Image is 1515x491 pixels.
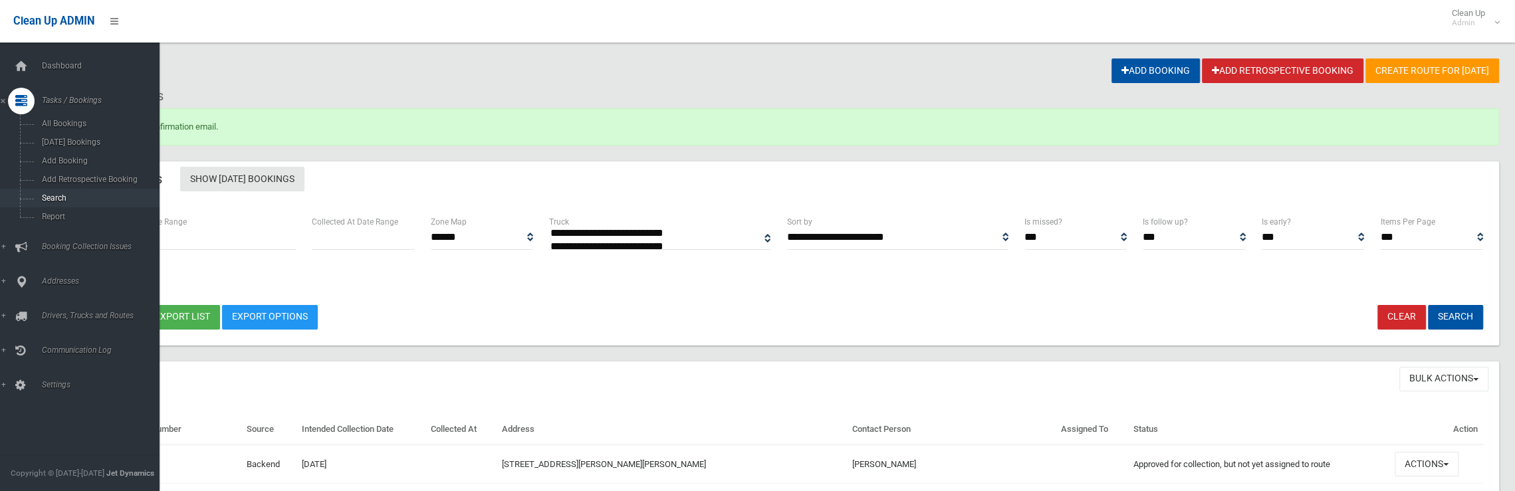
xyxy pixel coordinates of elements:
[1377,305,1426,330] a: Clear
[847,444,1056,483] td: [PERSON_NAME]
[296,415,425,445] th: Intended Collection Date
[38,311,170,320] span: Drivers, Trucks and Routes
[497,415,848,445] th: Address
[1389,415,1483,445] th: Action
[38,345,170,355] span: Communication Log
[38,242,170,251] span: Booking Collection Issues
[145,305,220,330] button: Export list
[1445,8,1498,28] span: Clean Up
[222,305,318,330] a: Export Options
[1395,452,1458,476] button: Actions
[241,415,296,445] th: Source
[1399,367,1488,391] button: Bulk Actions
[13,15,94,27] span: Clean Up ADMIN
[180,167,304,191] a: Show [DATE] Bookings
[296,444,425,483] td: [DATE]
[38,276,170,286] span: Addresses
[38,156,158,165] span: Add Booking
[38,96,170,105] span: Tasks / Bookings
[38,175,158,184] span: Add Retrospective Booking
[1428,305,1483,330] button: Search
[38,380,170,389] span: Settings
[38,138,158,147] span: [DATE] Bookings
[106,468,154,478] strong: Jet Dynamics
[241,444,296,483] td: Backend
[38,119,158,128] span: All Bookings
[1452,18,1485,28] small: Admin
[1365,58,1499,83] a: Create route for [DATE]
[113,415,241,445] th: Booking Number
[38,212,158,221] span: Report
[38,193,158,203] span: Search
[38,61,170,70] span: Dashboard
[502,459,706,469] a: [STREET_ADDRESS][PERSON_NAME][PERSON_NAME]
[58,108,1499,146] div: Booking sent confirmation email.
[1111,58,1200,83] a: Add Booking
[425,415,497,445] th: Collected At
[847,415,1056,445] th: Contact Person
[1202,58,1363,83] a: Add Retrospective Booking
[549,215,569,229] label: Truck
[11,468,104,478] span: Copyright © [DATE]-[DATE]
[1128,415,1389,445] th: Status
[1056,415,1129,445] th: Assigned To
[1128,444,1389,483] td: Approved for collection, but not yet assigned to route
